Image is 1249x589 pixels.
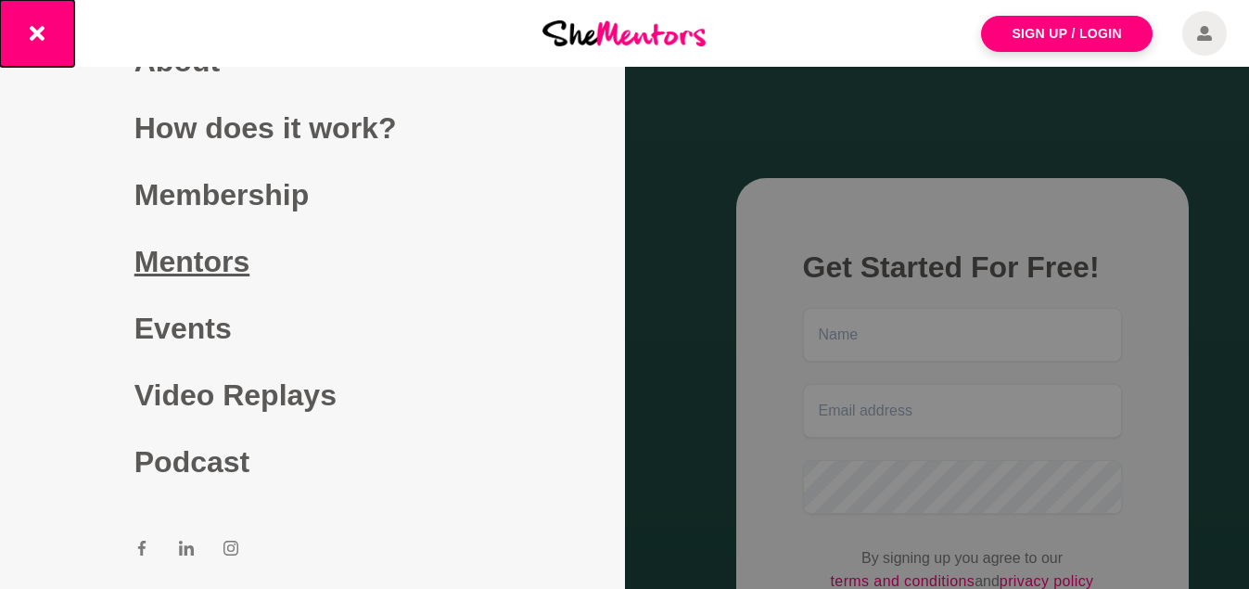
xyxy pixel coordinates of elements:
a: Membership [134,161,491,228]
a: Podcast [134,429,491,495]
a: Sign Up / Login [981,16,1153,52]
a: Video Replays [134,362,491,429]
a: LinkedIn [179,540,194,562]
a: How does it work? [134,95,491,161]
img: She Mentors Logo [542,20,706,45]
a: Facebook [134,540,149,562]
a: Events [134,295,491,362]
a: Mentors [134,228,491,295]
a: Instagram [223,540,238,562]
